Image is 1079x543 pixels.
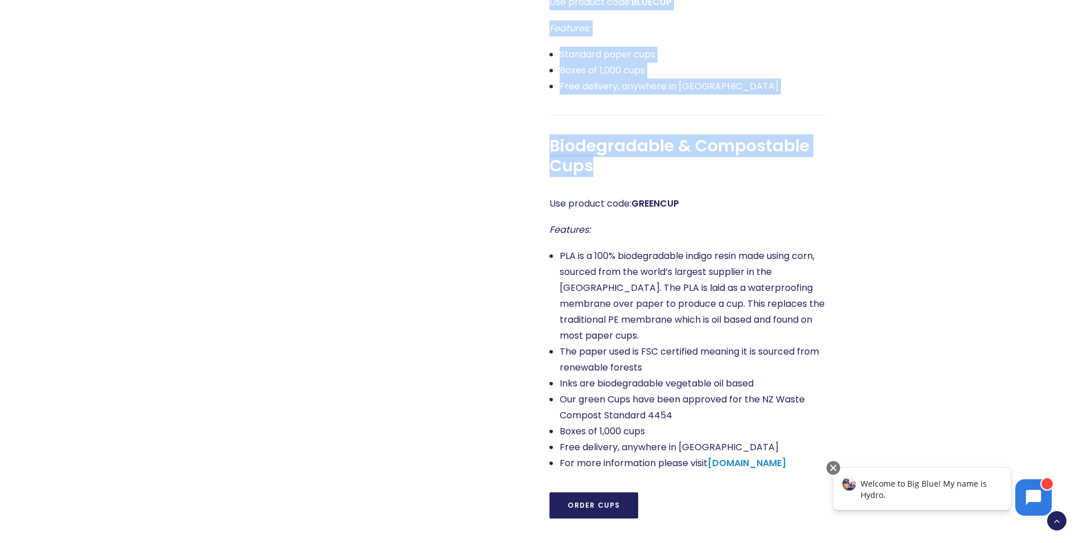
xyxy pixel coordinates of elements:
strong: GREENCUP [631,197,679,210]
li: Boxes of 1,000 cups [560,63,825,79]
li: Boxes of 1,000 cups [560,423,825,439]
li: Standard paper cups [560,47,825,63]
a: [DOMAIN_NAME] [708,456,786,470]
p: Use product code: [549,196,825,212]
a: Order Cups [549,492,638,519]
em: Features: [549,22,590,35]
li: For more information please visit [560,455,825,471]
li: PLA is a 100% biodegradable indigo resin made using corn, sourced from the world’s largest suppli... [560,248,825,344]
em: Features: [549,223,590,236]
li: Inks are biodegradable vegetable oil based [560,376,825,392]
span: Biodegradable & Compostable Cups [549,136,825,176]
li: Our green Cups have been approved for the NZ Waste Compost Standard 4454 [560,392,825,423]
li: Free delivery, anywhere in [GEOGRAPHIC_DATA] [560,439,825,455]
iframe: Chatbot [821,459,1063,527]
li: Free delivery, anywhere in [GEOGRAPHIC_DATA] [560,79,825,94]
li: The paper used is FSC certified meaning it is sourced from renewable forests [560,344,825,376]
